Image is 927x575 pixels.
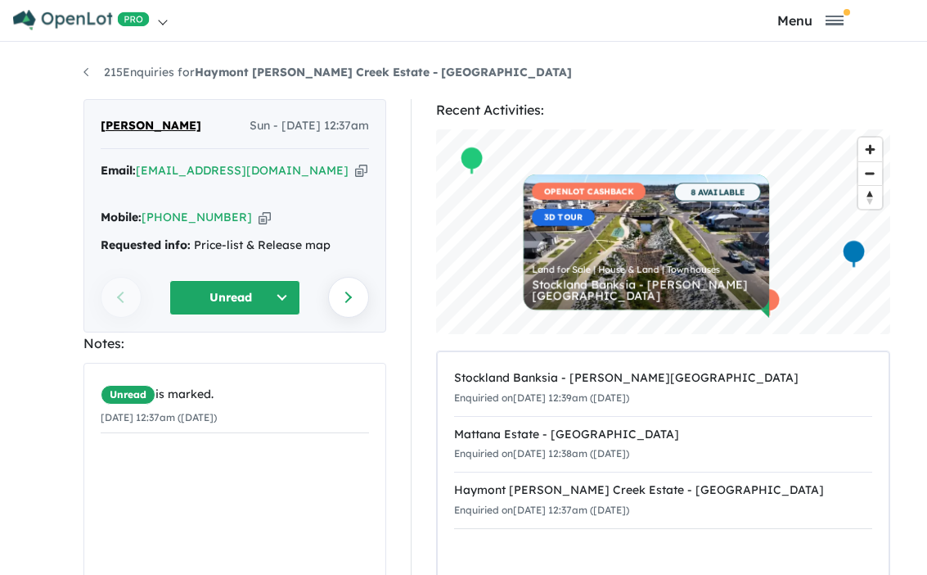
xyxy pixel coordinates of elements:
[454,481,872,500] div: Haymont [PERSON_NAME] Creek Estate - [GEOGRAPHIC_DATA]
[436,99,890,121] div: Recent Activities:
[101,238,191,252] strong: Requested info:
[250,116,369,136] span: Sun - [DATE] 12:37am
[532,278,761,301] div: Stockland Banksia - [PERSON_NAME][GEOGRAPHIC_DATA]
[454,360,872,417] a: Stockland Banksia - [PERSON_NAME][GEOGRAPHIC_DATA]Enquiried on[DATE] 12:39am ([DATE])
[858,138,882,161] button: Zoom in
[459,146,484,176] div: Map marker
[101,116,201,136] span: [PERSON_NAME]
[454,447,629,460] small: Enquiried on [DATE] 12:38am ([DATE])
[142,210,252,224] a: [PHONE_NUMBER]
[454,425,872,445] div: Mattana Estate - [GEOGRAPHIC_DATA]
[454,472,872,529] a: Haymont [PERSON_NAME] Creek Estate - [GEOGRAPHIC_DATA]Enquiried on[DATE] 12:37am ([DATE])
[858,185,882,209] button: Reset bearing to north
[436,129,890,334] canvas: Map
[841,239,866,269] div: Map marker
[454,504,629,516] small: Enquiried on [DATE] 12:37am ([DATE])
[532,209,595,226] span: 3D TOUR
[259,209,271,226] button: Copy
[83,65,572,79] a: 215Enquiries forHaymont [PERSON_NAME] Creek Estate - [GEOGRAPHIC_DATA]
[454,369,872,388] div: Stockland Banksia - [PERSON_NAME][GEOGRAPHIC_DATA]
[454,416,872,473] a: Mattana Estate - [GEOGRAPHIC_DATA]Enquiried on[DATE] 12:38am ([DATE])
[858,161,882,185] button: Zoom out
[756,287,781,318] div: Map marker
[101,163,136,178] strong: Email:
[101,236,369,256] div: Price-list & Release map
[101,385,155,405] span: Unread
[532,265,761,274] div: Land for Sale | House & Land | Townhouses
[13,10,150,30] img: Openlot PRO Logo White
[674,183,761,201] span: 8 AVAILABLE
[454,392,629,404] small: Enquiried on [DATE] 12:39am ([DATE])
[101,411,217,423] small: [DATE] 12:37am ([DATE])
[355,162,367,179] button: Copy
[532,183,646,200] span: OPENLOT CASHBACK
[858,162,882,185] span: Zoom out
[195,65,572,79] strong: Haymont [PERSON_NAME] Creek Estate - [GEOGRAPHIC_DATA]
[83,333,386,355] div: Notes:
[83,63,844,83] nav: breadcrumb
[858,186,882,209] span: Reset bearing to north
[524,174,769,310] a: OPENLOT CASHBACK3D TOUR 8 AVAILABLE Land for Sale | House & Land | Townhouses Stockland Banksia -...
[101,210,142,224] strong: Mobile:
[136,163,349,178] a: [EMAIL_ADDRESS][DOMAIN_NAME]
[101,385,369,405] div: is marked.
[169,280,300,315] button: Unread
[697,12,923,28] button: Toggle navigation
